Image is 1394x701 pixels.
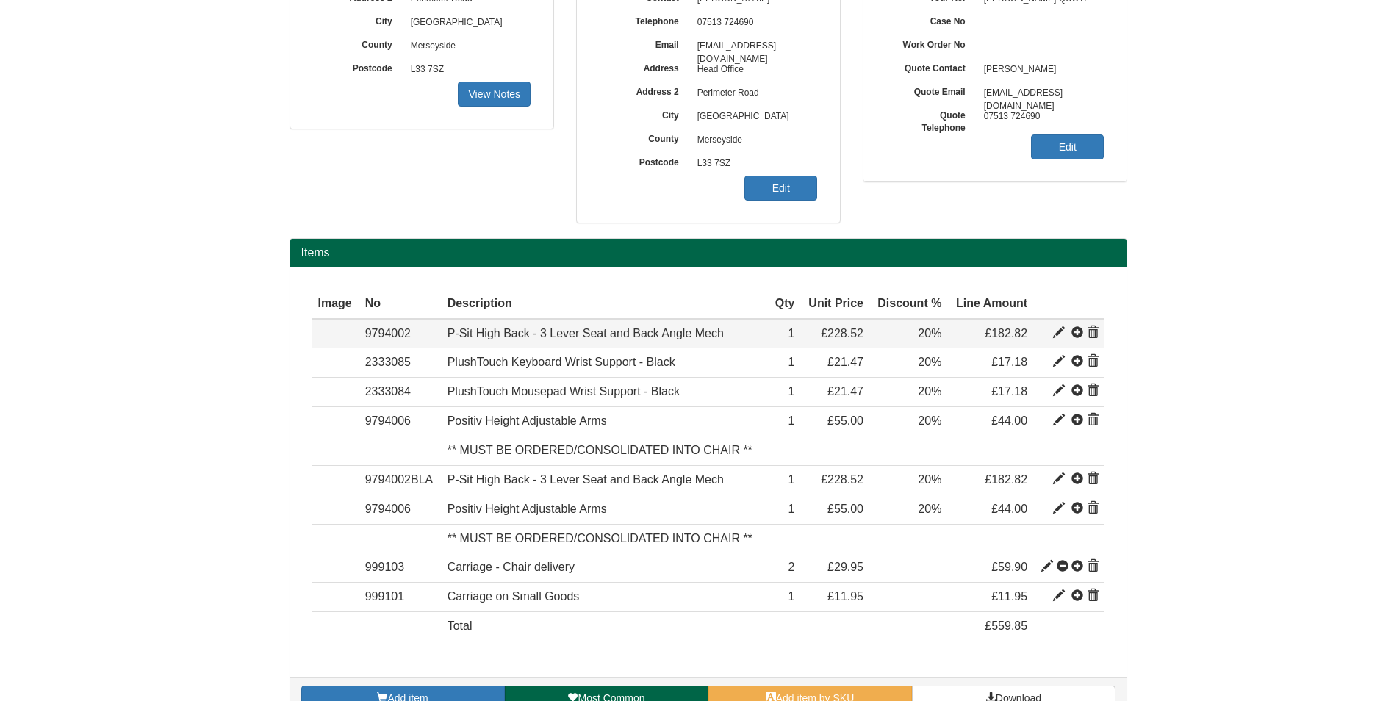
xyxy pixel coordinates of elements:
[599,11,690,28] label: Telephone
[458,82,531,107] a: View Notes
[359,583,442,612] td: 999101
[918,356,941,368] span: 20%
[442,612,769,641] td: Total
[599,152,690,169] label: Postcode
[788,414,795,427] span: 1
[448,561,575,573] span: Carriage - Chair delivery
[788,590,795,603] span: 1
[690,152,818,176] span: L33 7SZ
[359,407,442,436] td: 9794006
[788,561,795,573] span: 2
[788,473,795,486] span: 1
[359,378,442,407] td: 2333084
[359,348,442,378] td: 2333085
[788,503,795,515] span: 1
[977,105,1104,129] span: 07513 724690
[918,414,941,427] span: 20%
[977,58,1104,82] span: [PERSON_NAME]
[690,82,818,105] span: Perimeter Road
[448,385,680,398] span: PlushTouch Mousepad Wrist Support - Black
[359,465,442,495] td: 9794002BLA
[448,473,724,486] span: P-Sit High Back - 3 Lever Seat and Back Angle Mech
[599,105,690,122] label: City
[599,82,690,98] label: Address 2
[690,105,818,129] span: [GEOGRAPHIC_DATA]
[991,356,1027,368] span: £17.18
[985,473,1027,486] span: £182.82
[991,385,1027,398] span: £17.18
[991,414,1027,427] span: £44.00
[947,290,1033,319] th: Line Amount
[827,385,863,398] span: £21.47
[442,290,769,319] th: Description
[359,495,442,524] td: 9794006
[821,473,863,486] span: £228.52
[448,503,607,515] span: Positiv Height Adjustable Arms
[690,58,818,82] span: Head Office
[918,503,941,515] span: 20%
[827,590,863,603] span: £11.95
[885,82,977,98] label: Quote Email
[885,105,977,134] label: Quote Telephone
[827,356,863,368] span: £21.47
[359,553,442,583] td: 999103
[768,290,800,319] th: Qty
[788,327,795,339] span: 1
[977,82,1104,105] span: [EMAIL_ADDRESS][DOMAIN_NAME]
[301,246,1115,259] h2: Items
[788,356,795,368] span: 1
[827,414,863,427] span: £55.00
[827,503,863,515] span: £55.00
[1031,134,1104,159] a: Edit
[744,176,817,201] a: Edit
[821,327,863,339] span: £228.52
[448,444,752,456] span: ** MUST BE ORDERED/CONSOLIDATED INTO CHAIR **
[312,35,403,51] label: County
[690,11,818,35] span: 07513 724690
[448,327,724,339] span: P-Sit High Back - 3 Lever Seat and Back Angle Mech
[599,58,690,75] label: Address
[599,129,690,145] label: County
[403,35,531,58] span: Merseyside
[403,58,531,82] span: L33 7SZ
[690,35,818,58] span: [EMAIL_ADDRESS][DOMAIN_NAME]
[885,58,977,75] label: Quote Contact
[690,129,818,152] span: Merseyside
[918,385,941,398] span: 20%
[991,503,1027,515] span: £44.00
[312,290,359,319] th: Image
[312,58,403,75] label: Postcode
[359,290,442,319] th: No
[869,290,947,319] th: Discount %
[448,414,607,427] span: Positiv Height Adjustable Arms
[985,327,1027,339] span: £182.82
[918,327,941,339] span: 20%
[985,619,1027,632] span: £559.85
[827,561,863,573] span: £29.95
[599,35,690,51] label: Email
[885,11,977,28] label: Case No
[312,11,403,28] label: City
[991,590,1027,603] span: £11.95
[448,590,580,603] span: Carriage on Small Goods
[788,385,795,398] span: 1
[448,356,675,368] span: PlushTouch Keyboard Wrist Support - Black
[448,532,752,544] span: ** MUST BE ORDERED/CONSOLIDATED INTO CHAIR **
[800,290,869,319] th: Unit Price
[918,473,941,486] span: 20%
[885,35,977,51] label: Work Order No
[991,561,1027,573] span: £59.90
[359,319,442,348] td: 9794002
[403,11,531,35] span: [GEOGRAPHIC_DATA]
